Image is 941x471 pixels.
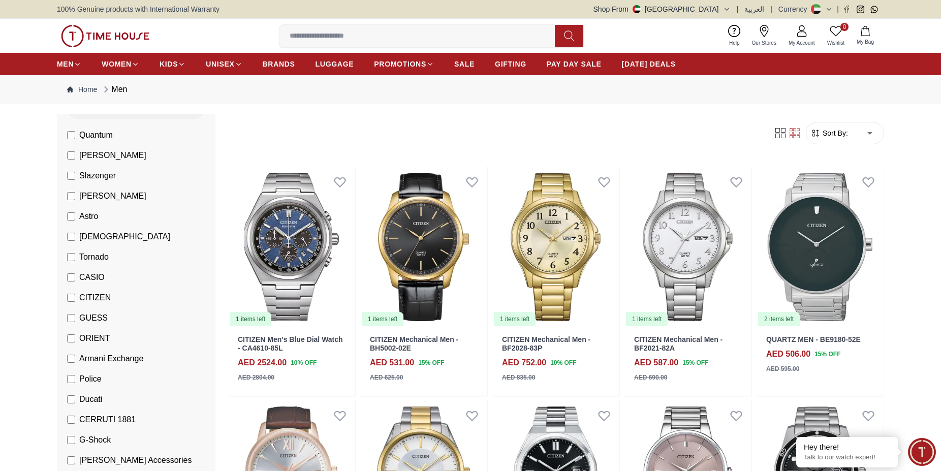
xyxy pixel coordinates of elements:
span: Quantum [79,129,113,141]
span: KIDS [160,59,178,69]
span: [PERSON_NAME] Accessories [79,454,192,466]
a: GIFTING [495,55,526,73]
button: العربية [744,4,764,14]
div: Currency [778,4,811,14]
span: SALE [454,59,475,69]
input: [PERSON_NAME] [67,151,75,160]
span: UNISEX [206,59,234,69]
span: Tornado [79,251,109,263]
span: ORIENT [79,332,110,344]
span: 10 % OFF [550,358,576,367]
input: CERRUTI 1881 [67,416,75,424]
img: CITIZEN Mechanical Men - BH5002-02E [360,167,487,327]
div: AED 625.00 [370,373,403,382]
span: CITIZEN [79,292,111,304]
img: CITIZEN Mechanical Men - BF2021-82A [624,167,751,327]
span: PROMOTIONS [374,59,426,69]
span: Sort By: [821,128,848,138]
span: [PERSON_NAME] [79,190,146,202]
span: 15 % OFF [418,358,444,367]
a: PAY DAY SALE [547,55,602,73]
h4: AED 506.00 [766,348,810,360]
a: Facebook [843,6,851,13]
div: AED 835.00 [502,373,535,382]
span: CERRUTI 1881 [79,414,136,426]
a: CITIZEN Mechanical Men - BH5002-02E1 items left [360,167,487,327]
input: [PERSON_NAME] [67,192,75,200]
span: WOMEN [102,59,132,69]
span: 10 % OFF [291,358,317,367]
a: Help [723,23,746,49]
span: 15 % OFF [814,350,840,359]
a: [DATE] DEALS [622,55,676,73]
a: Home [67,84,97,95]
input: GUESS [67,314,75,322]
p: Talk to our watch expert! [804,453,890,462]
input: Police [67,375,75,383]
img: ... [61,25,149,47]
a: PROMOTIONS [374,55,434,73]
span: GIFTING [495,59,526,69]
img: CITIZEN Men's Blue Dial Watch - CA4610-85L [228,167,355,327]
a: BRANDS [263,55,295,73]
span: | [737,4,739,14]
img: United Arab Emirates [633,5,641,13]
a: CITIZEN Mechanical Men - BF2021-82A [634,335,723,352]
div: Chat Widget [908,438,936,466]
a: 0Wishlist [821,23,851,49]
div: Men [101,83,127,96]
h4: AED 2524.00 [238,357,287,369]
input: Quantum [67,131,75,139]
span: 100% Genuine products with International Warranty [57,4,219,14]
a: CITIZEN Mechanical Men - BF2021-82A1 items left [624,167,751,327]
input: Slazenger [67,172,75,180]
a: WOMEN [102,55,139,73]
input: Tornado [67,253,75,261]
a: QUARTZ MEN - BE9180-52E [766,335,861,343]
span: 0 [840,23,849,31]
input: [DEMOGRAPHIC_DATA] [67,233,75,241]
a: CITIZEN Men's Blue Dial Watch - CA4610-85L [238,335,343,352]
span: G-Shock [79,434,111,446]
input: CASIO [67,273,75,281]
span: [DATE] DEALS [622,59,676,69]
h4: AED 531.00 [370,357,414,369]
input: [PERSON_NAME] Accessories [67,456,75,464]
div: 1 items left [230,312,271,326]
h4: AED 587.00 [634,357,678,369]
span: Astro [79,210,98,223]
span: LUGGAGE [316,59,354,69]
h4: AED 752.00 [502,357,546,369]
button: Sort By: [810,128,848,138]
span: Armani Exchange [79,353,143,365]
a: Our Stores [746,23,782,49]
a: MEN [57,55,81,73]
span: | [837,4,839,14]
div: AED 690.00 [634,373,667,382]
a: Whatsapp [870,6,878,13]
span: GUESS [79,312,108,324]
span: Wishlist [823,39,849,47]
div: AED 2804.00 [238,373,274,382]
input: ORIENT [67,334,75,342]
input: G-Shock [67,436,75,444]
input: Armani Exchange [67,355,75,363]
span: Our Stores [748,39,780,47]
a: CITIZEN Mechanical Men - BH5002-02E [370,335,458,352]
a: Instagram [857,6,864,13]
a: CITIZEN Men's Blue Dial Watch - CA4610-85L1 items left [228,167,355,327]
span: 15 % OFF [682,358,708,367]
span: BRANDS [263,59,295,69]
input: CITIZEN [67,294,75,302]
span: MEN [57,59,74,69]
nav: Breadcrumb [57,75,884,104]
a: CITIZEN Mechanical Men - BF2028-83P [502,335,590,352]
span: Help [725,39,744,47]
span: [PERSON_NAME] [79,149,146,162]
a: QUARTZ MEN - BE9180-52E2 items left [756,167,884,327]
div: 1 items left [494,312,536,326]
a: CITIZEN Mechanical Men - BF2028-83P1 items left [492,167,619,327]
span: [DEMOGRAPHIC_DATA] [79,231,170,243]
img: QUARTZ MEN - BE9180-52E [756,167,884,327]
